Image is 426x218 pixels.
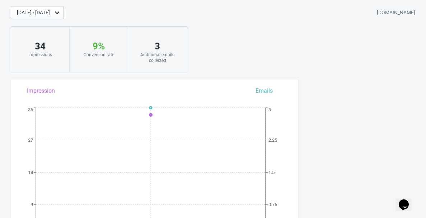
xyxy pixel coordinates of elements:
tspan: 1.5 [268,170,275,175]
div: [DATE] - [DATE] [17,9,50,16]
tspan: 36 [28,107,33,112]
div: Additional emails collected [135,52,179,63]
tspan: 3 [268,107,271,112]
tspan: 0.75 [268,202,277,207]
div: 3 [135,40,179,52]
div: Impressions [18,52,62,58]
tspan: 2.25 [268,137,277,143]
div: [DOMAIN_NAME] [377,6,415,19]
div: Conversion rate [77,52,121,58]
tspan: 18 [28,170,33,175]
tspan: 27 [28,137,33,143]
div: 34 [18,40,62,52]
div: 9 % [77,40,121,52]
tspan: 9 [31,202,33,207]
iframe: chat widget [396,189,419,211]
